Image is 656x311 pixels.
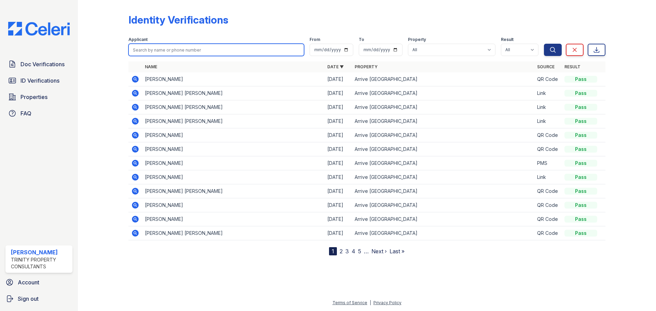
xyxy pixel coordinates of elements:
[142,72,325,86] td: [PERSON_NAME]
[352,184,534,198] td: Arrive [GEOGRAPHIC_DATA]
[325,184,352,198] td: [DATE]
[564,146,597,153] div: Pass
[128,44,304,56] input: Search by name or phone number
[142,142,325,156] td: [PERSON_NAME]
[352,86,534,100] td: Arrive [GEOGRAPHIC_DATA]
[145,64,157,69] a: Name
[325,198,352,212] td: [DATE]
[352,128,534,142] td: Arrive [GEOGRAPHIC_DATA]
[564,76,597,83] div: Pass
[534,170,562,184] td: Link
[142,86,325,100] td: [PERSON_NAME] [PERSON_NAME]
[332,300,367,305] a: Terms of Service
[345,248,349,255] a: 3
[5,107,72,120] a: FAQ
[352,72,534,86] td: Arrive [GEOGRAPHIC_DATA]
[564,174,597,181] div: Pass
[352,142,534,156] td: Arrive [GEOGRAPHIC_DATA]
[325,212,352,226] td: [DATE]
[534,212,562,226] td: QR Code
[20,93,47,101] span: Properties
[564,216,597,223] div: Pass
[325,114,352,128] td: [DATE]
[534,198,562,212] td: QR Code
[142,128,325,142] td: [PERSON_NAME]
[534,142,562,156] td: QR Code
[340,248,343,255] a: 2
[564,160,597,167] div: Pass
[564,230,597,237] div: Pass
[325,156,352,170] td: [DATE]
[564,90,597,97] div: Pass
[329,247,337,255] div: 1
[364,247,369,255] span: …
[534,156,562,170] td: PMS
[564,64,580,69] a: Result
[142,198,325,212] td: [PERSON_NAME]
[3,22,75,36] img: CE_Logo_Blue-a8612792a0a2168367f1c8372b55b34899dd931a85d93a1a3d3e32e68fde9ad4.png
[352,170,534,184] td: Arrive [GEOGRAPHIC_DATA]
[310,37,320,42] label: From
[534,128,562,142] td: QR Code
[142,114,325,128] td: [PERSON_NAME] [PERSON_NAME]
[564,132,597,139] div: Pass
[389,248,405,255] a: Last »
[18,278,39,286] span: Account
[534,100,562,114] td: Link
[325,170,352,184] td: [DATE]
[11,248,70,256] div: [PERSON_NAME]
[325,72,352,86] td: [DATE]
[408,37,426,42] label: Property
[325,142,352,156] td: [DATE]
[355,64,378,69] a: Property
[325,128,352,142] td: [DATE]
[142,100,325,114] td: [PERSON_NAME] [PERSON_NAME]
[142,212,325,226] td: [PERSON_NAME]
[3,275,75,289] a: Account
[142,156,325,170] td: [PERSON_NAME]
[564,104,597,111] div: Pass
[534,72,562,86] td: QR Code
[534,114,562,128] td: Link
[5,90,72,104] a: Properties
[142,184,325,198] td: [PERSON_NAME] [PERSON_NAME]
[359,37,364,42] label: To
[128,37,148,42] label: Applicant
[534,184,562,198] td: QR Code
[20,109,31,117] span: FAQ
[11,256,70,270] div: Trinity Property Consultants
[564,202,597,209] div: Pass
[534,86,562,100] td: Link
[325,86,352,100] td: [DATE]
[128,14,228,26] div: Identity Verifications
[20,76,59,85] span: ID Verifications
[564,118,597,125] div: Pass
[358,248,361,255] a: 5
[534,226,562,240] td: QR Code
[352,198,534,212] td: Arrive [GEOGRAPHIC_DATA]
[373,300,401,305] a: Privacy Policy
[537,64,555,69] a: Source
[18,295,39,303] span: Sign out
[564,188,597,195] div: Pass
[3,292,75,306] a: Sign out
[5,57,72,71] a: Doc Verifications
[371,248,387,255] a: Next ›
[352,248,355,255] a: 4
[327,64,344,69] a: Date ▼
[352,100,534,114] td: Arrive [GEOGRAPHIC_DATA]
[352,114,534,128] td: Arrive [GEOGRAPHIC_DATA]
[352,212,534,226] td: Arrive [GEOGRAPHIC_DATA]
[352,156,534,170] td: Arrive [GEOGRAPHIC_DATA]
[352,226,534,240] td: Arrive [GEOGRAPHIC_DATA]
[325,100,352,114] td: [DATE]
[20,60,65,68] span: Doc Verifications
[5,74,72,87] a: ID Verifications
[370,300,371,305] div: |
[501,37,514,42] label: Result
[142,226,325,240] td: [PERSON_NAME] [PERSON_NAME]
[325,226,352,240] td: [DATE]
[142,170,325,184] td: [PERSON_NAME]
